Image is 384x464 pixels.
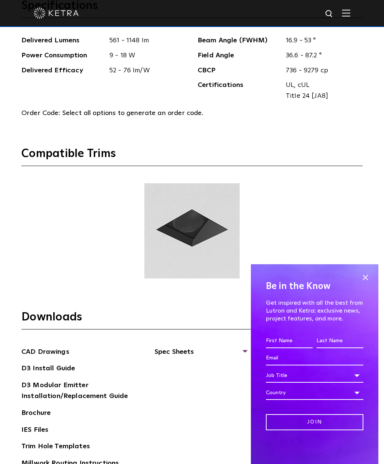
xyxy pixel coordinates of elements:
[266,334,313,348] input: First Name
[198,80,280,102] span: Certifications
[21,380,134,403] a: D3 Modular Emitter Installation/Replacement Guide
[21,110,60,117] span: Order Code:
[21,50,104,61] span: Power Consumption
[325,9,334,19] img: search icon
[316,334,363,348] input: Last Name
[154,347,246,363] span: Spec Sheets
[104,65,186,76] span: 52 - 76 lm/W
[280,65,363,76] span: 736 - 9279 cp
[280,35,363,46] span: 16.9 - 53 °
[266,351,363,365] input: Email
[280,50,363,61] span: 36.6 - 87.2 °
[21,441,90,453] a: Trim Hole Templates
[286,91,357,102] span: Title 24 [JA8]
[21,363,75,375] a: D3 Install Guide
[198,35,280,46] span: Beam Angle (FWHM)
[198,50,280,61] span: Field Angle
[21,147,363,166] h3: Compatible Trims
[104,35,186,46] span: 561 - 1148 lm
[286,80,357,91] span: UL, cUL
[104,50,186,61] span: 9 - 18 W
[21,425,48,437] a: IES Files
[21,408,51,420] a: Brochure
[342,9,350,16] img: Hamburger%20Nav.svg
[21,35,104,46] span: Delivered Lumens
[62,110,204,117] span: Select all options to generate an order code.
[34,7,79,19] img: ketra-logo-2019-white
[143,183,241,278] img: TRM197.jpg
[266,279,363,293] h4: Be in the Know
[266,414,363,430] input: Join
[266,368,363,383] div: Job Title
[266,386,363,400] div: Country
[21,310,363,329] h3: Downloads
[266,299,363,322] p: Get inspired with all the best from Lutron and Ketra: exclusive news, project features, and more.
[198,65,280,76] span: CBCP
[21,65,104,76] span: Delivered Efficacy
[21,347,69,359] a: CAD Drawings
